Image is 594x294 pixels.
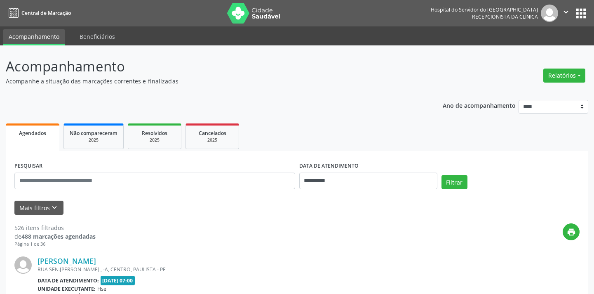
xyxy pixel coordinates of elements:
button: print [563,223,580,240]
div: 2025 [134,137,175,143]
span: Central de Marcação [21,9,71,17]
div: Hospital do Servidor do [GEOGRAPHIC_DATA] [431,6,538,13]
div: Página 1 de 36 [14,241,96,248]
i: keyboard_arrow_down [50,203,59,212]
p: Acompanhamento [6,56,413,77]
p: Acompanhe a situação das marcações correntes e finalizadas [6,77,413,85]
a: Central de Marcação [6,6,71,20]
span: Resolvidos [142,130,167,137]
span: [DATE] 07:00 [101,276,135,285]
img: img [14,256,32,274]
span: Hse [97,285,106,292]
span: Agendados [19,130,46,137]
div: 2025 [192,137,233,143]
div: RUA SEN.[PERSON_NAME] , -A, CENTRO, PAULISTA - PE [38,266,456,273]
button: Relatórios [543,69,585,83]
label: DATA DE ATENDIMENTO [299,160,359,173]
button:  [558,5,574,22]
span: Cancelados [199,130,226,137]
strong: 488 marcações agendadas [21,232,96,240]
button: apps [574,6,588,21]
span: Recepcionista da clínica [472,13,538,20]
button: Mais filtroskeyboard_arrow_down [14,201,63,215]
img: img [541,5,558,22]
div: 2025 [70,137,117,143]
div: de [14,232,96,241]
label: PESQUISAR [14,160,42,173]
div: 526 itens filtrados [14,223,96,232]
span: Não compareceram [70,130,117,137]
b: Data de atendimento: [38,277,99,284]
i: print [567,228,576,237]
p: Ano de acompanhamento [443,100,516,110]
b: Unidade executante: [38,285,96,292]
button: Filtrar [441,175,467,189]
a: [PERSON_NAME] [38,256,96,266]
a: Beneficiários [74,29,121,44]
i:  [561,7,571,17]
a: Acompanhamento [3,29,65,45]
